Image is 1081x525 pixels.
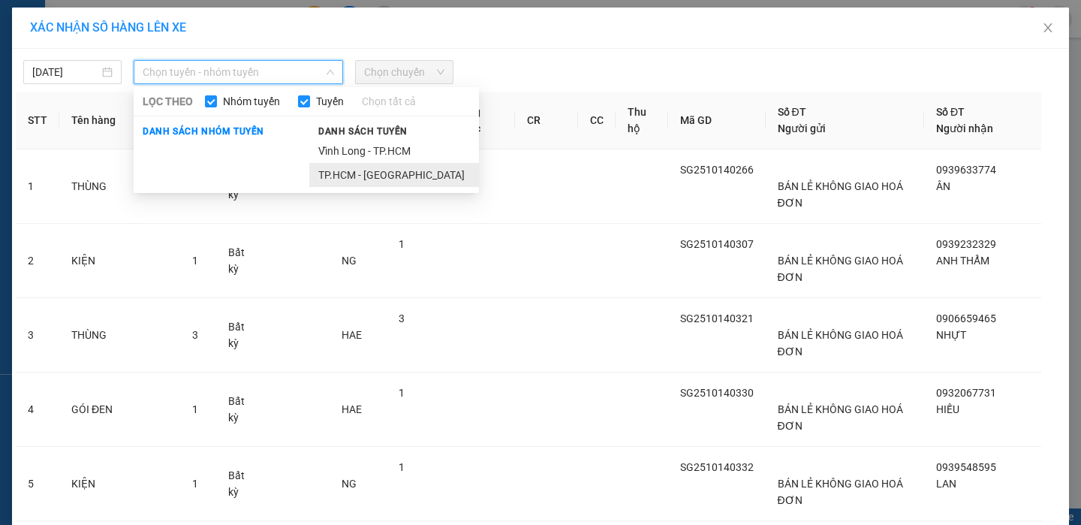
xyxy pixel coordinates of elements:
th: CR [515,92,578,149]
th: Tổng cước [444,92,515,149]
input: 15/10/2025 [32,64,99,80]
span: LỌC THEO [143,93,193,110]
span: 1 [399,387,405,399]
th: Mã GD [668,92,766,149]
td: THÙNG [59,298,180,373]
td: 1 [16,149,59,224]
span: 1 [399,461,405,473]
span: 1 [192,403,198,415]
li: [PERSON_NAME] - 0931936768 [8,8,218,64]
li: VP TP. [PERSON_NAME] [8,81,104,114]
span: 1 [399,238,405,250]
td: 3 [16,298,59,373]
span: down [326,68,335,77]
td: Bất kỳ [216,447,266,521]
span: HIẾU [936,403,959,415]
span: Nhóm tuyến [217,93,286,110]
a: Chọn tất cả [362,93,416,110]
span: LAN [936,478,956,490]
span: Chọn tuyến - nhóm tuyến [143,61,334,83]
button: Close [1027,8,1069,50]
th: STT [16,92,59,149]
span: 0939232329 [936,238,996,250]
span: 0939633774 [936,164,996,176]
span: BÁN LẺ KHÔNG GIAO HOÁ ĐƠN [778,478,903,506]
span: close [1042,22,1054,34]
td: 5 [16,447,59,521]
span: 0939548595 [936,461,996,473]
td: Bất kỳ [216,224,266,298]
span: SG2510140332 [680,461,754,473]
span: Chọn chuyến [364,61,444,83]
td: Bất kỳ [216,373,266,447]
b: 107/1 , Đường 2/9 P1, TP Vĩnh Long [104,100,184,145]
th: CC [578,92,616,149]
span: SG2510140307 [680,238,754,250]
li: TP.HCM - [GEOGRAPHIC_DATA] [309,163,479,187]
td: 4 [16,373,59,447]
span: BÁN LẺ KHÔNG GIAO HOÁ ĐƠN [778,255,903,283]
span: Người gửi [778,122,826,134]
span: Người nhận [936,122,993,134]
span: HAE [342,403,362,415]
span: 1 [192,478,198,490]
span: BÁN LẺ KHÔNG GIAO HOÁ ĐƠN [778,180,903,209]
span: XÁC NHẬN SỐ HÀNG LÊN XE [30,20,186,35]
span: BÁN LẺ KHÔNG GIAO HOÁ ĐƠN [778,329,903,358]
span: SG2510140330 [680,387,754,399]
span: environment [104,101,114,111]
span: Số ĐT [778,106,806,118]
td: 2 [16,224,59,298]
span: NG [342,478,357,490]
span: 0906659465 [936,312,996,324]
span: Danh sách nhóm tuyến [134,125,273,138]
span: ANH THẨM [936,255,989,267]
th: Thu hộ [616,92,668,149]
span: SG2510140266 [680,164,754,176]
li: Vĩnh Long - TP.HCM [309,139,479,163]
span: HAE [342,329,362,341]
span: 1 [192,255,198,267]
span: Danh sách tuyến [309,125,417,138]
span: NG [342,255,357,267]
span: 0932067731 [936,387,996,399]
span: Số ĐT [936,106,965,118]
span: ÂN [936,180,950,192]
th: Tên hàng [59,92,180,149]
span: BÁN LẺ KHÔNG GIAO HOÁ ĐƠN [778,403,903,432]
td: KIỆN [59,447,180,521]
td: KIỆN [59,224,180,298]
td: GÓI ĐEN [59,373,180,447]
td: Bất kỳ [216,298,266,373]
span: SG2510140321 [680,312,754,324]
span: Tuyến [310,93,350,110]
li: VP Vĩnh Long [104,81,200,98]
img: logo.jpg [8,8,60,60]
span: NHỰT [936,329,966,341]
span: 3 [192,329,198,341]
td: THÙNG [59,149,180,224]
span: 3 [399,312,405,324]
